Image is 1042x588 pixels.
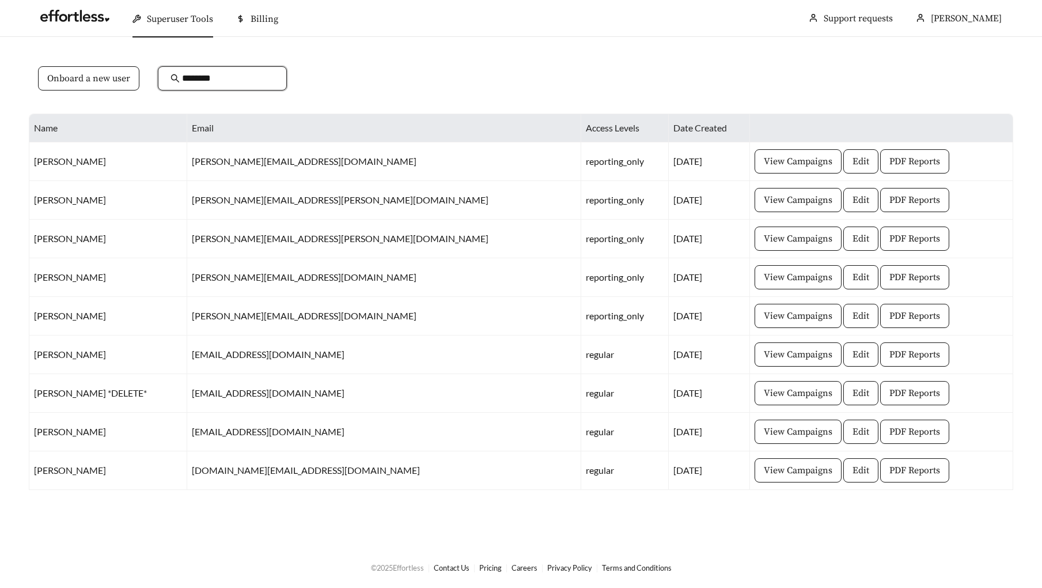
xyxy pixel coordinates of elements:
a: Edit [843,387,878,398]
span: View Campaigns [764,348,832,361]
span: Edit [852,309,869,323]
td: [DATE] [669,258,750,297]
td: reporting_only [581,220,669,258]
a: Edit [843,310,878,321]
td: [EMAIL_ADDRESS][DOMAIN_NAME] [187,374,581,413]
span: PDF Reports [889,309,940,323]
span: View Campaigns [764,386,832,400]
td: [PERSON_NAME] [29,297,187,336]
a: Edit [843,425,878,436]
button: Edit [843,304,878,328]
button: View Campaigns [755,188,842,212]
button: PDF Reports [880,227,949,251]
span: Edit [852,270,869,284]
td: [DATE] [669,336,750,374]
a: View Campaigns [755,310,842,321]
td: [PERSON_NAME][EMAIL_ADDRESS][DOMAIN_NAME] [187,258,581,297]
span: View Campaigns [764,425,832,439]
a: Edit [843,348,878,359]
a: View Campaigns [755,425,842,436]
button: Onboard a new user [38,66,139,91]
span: Edit [852,425,869,439]
td: [PERSON_NAME] [29,142,187,181]
button: View Campaigns [755,149,842,174]
td: regular [581,451,669,490]
td: regular [581,336,669,374]
a: Privacy Policy [547,563,592,572]
th: Email [187,114,581,142]
button: Edit [843,342,878,367]
span: View Campaigns [764,270,832,284]
td: [PERSON_NAME][EMAIL_ADDRESS][DOMAIN_NAME] [187,142,581,181]
a: View Campaigns [755,155,842,166]
span: PDF Reports [889,270,940,284]
button: PDF Reports [880,342,949,367]
button: PDF Reports [880,149,949,174]
button: PDF Reports [880,188,949,212]
button: PDF Reports [880,304,949,328]
span: Edit [852,232,869,246]
td: [EMAIL_ADDRESS][DOMAIN_NAME] [187,336,581,374]
button: View Campaigns [755,227,842,251]
span: View Campaigns [764,463,832,477]
a: Support requests [824,13,893,24]
td: [DOMAIN_NAME][EMAIL_ADDRESS][DOMAIN_NAME] [187,451,581,490]
span: Edit [852,386,869,400]
button: Edit [843,381,878,405]
span: PDF Reports [889,463,940,477]
td: [DATE] [669,413,750,451]
button: View Campaigns [755,420,842,444]
button: PDF Reports [880,458,949,483]
button: Edit [843,149,878,174]
button: Edit [843,188,878,212]
button: PDF Reports [880,381,949,405]
a: View Campaigns [755,464,842,475]
a: Edit [843,155,878,166]
a: Edit [843,194,878,205]
span: PDF Reports [889,425,940,439]
td: reporting_only [581,181,669,220]
span: Edit [852,154,869,168]
button: View Campaigns [755,304,842,328]
button: View Campaigns [755,458,842,483]
span: PDF Reports [889,386,940,400]
span: PDF Reports [889,348,940,361]
span: View Campaigns [764,154,832,168]
button: PDF Reports [880,265,949,289]
span: PDF Reports [889,193,940,207]
td: [PERSON_NAME][EMAIL_ADDRESS][PERSON_NAME][DOMAIN_NAME] [187,181,581,220]
span: PDF Reports [889,154,940,168]
span: Edit [852,348,869,361]
a: Terms and Conditions [602,563,672,572]
a: View Campaigns [755,348,842,359]
a: View Campaigns [755,194,842,205]
td: [PERSON_NAME][EMAIL_ADDRESS][DOMAIN_NAME] [187,297,581,336]
span: Superuser Tools [147,13,213,25]
th: Name [29,114,187,142]
a: Edit [843,464,878,475]
a: View Campaigns [755,271,842,282]
td: reporting_only [581,258,669,297]
td: reporting_only [581,142,669,181]
td: regular [581,374,669,413]
span: Edit [852,463,869,477]
td: regular [581,413,669,451]
th: Date Created [669,114,750,142]
button: View Campaigns [755,342,842,367]
span: [PERSON_NAME] [931,13,1002,24]
td: reporting_only [581,297,669,336]
a: Pricing [479,563,502,572]
td: [DATE] [669,451,750,490]
span: Onboard a new user [47,71,130,85]
td: [EMAIL_ADDRESS][DOMAIN_NAME] [187,413,581,451]
button: PDF Reports [880,420,949,444]
span: © 2025 Effortless [371,563,424,572]
button: Edit [843,458,878,483]
td: [PERSON_NAME][EMAIL_ADDRESS][PERSON_NAME][DOMAIN_NAME] [187,220,581,258]
td: [DATE] [669,297,750,336]
a: Careers [511,563,537,572]
span: Billing [251,13,278,25]
span: search [170,74,180,83]
span: View Campaigns [764,193,832,207]
td: [PERSON_NAME] [29,413,187,451]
